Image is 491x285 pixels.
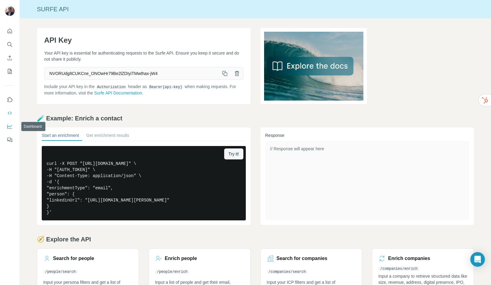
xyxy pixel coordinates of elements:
button: Search [5,39,15,50]
button: Enrich CSV [5,52,15,63]
button: Try it! [224,148,243,159]
h2: 🧭 Explore the API [37,235,474,244]
h3: Enrich companies [388,255,430,262]
h3: Enrich people [165,255,197,262]
button: Start an enrichment [42,132,79,141]
button: Feedback [5,134,15,145]
code: /companies/enrich [378,267,419,271]
img: Avatar [5,6,15,16]
code: /companies/search [267,270,308,274]
div: Surfe API [20,5,491,13]
h1: API Key [44,35,243,45]
button: Dashboard [5,121,15,132]
code: Bearer {api-key} [148,85,183,89]
h2: 🧪 Example: Enrich a contact [37,114,474,123]
h3: Response [265,132,469,138]
button: Use Surfe on LinkedIn [5,94,15,105]
code: /people/search [43,270,78,274]
span: Try it! [228,151,239,157]
button: My lists [5,66,15,77]
span: NVORUdg8CUKCne_ONOwHr79Be2lZDIyiTMwthax-jW4 [44,68,219,79]
h3: Search for companies [277,255,327,262]
h3: Search for people [53,255,94,262]
button: Quick start [5,26,15,37]
span: // Response will appear here [270,146,324,151]
p: Your API key is essential for authenticating requests to the Surfe API. Ensure you keep it secure... [44,50,243,62]
pre: curl -X POST "[URL][DOMAIN_NAME]" \ -H "[AUTH_TOKEN]" \ -H "Content-Type: application/json" \ -d ... [42,146,246,220]
p: Include your API key in the header as when making requests. For more information, visit the . [44,84,243,96]
div: Open Intercom Messenger [470,252,485,267]
a: Surfe API Documentation [94,91,142,95]
code: /people/enrich [155,270,189,274]
button: Use Surfe API [5,108,15,119]
button: Get enrichment results [86,132,129,141]
code: Authorization [96,85,127,89]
